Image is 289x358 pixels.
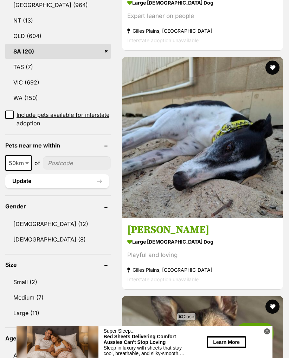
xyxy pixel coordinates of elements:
button: favourite [265,61,280,75]
button: Update [5,174,109,188]
a: [DEMOGRAPHIC_DATA] (12) [5,216,111,231]
header: Gender [5,203,111,209]
a: SA (20) [5,44,111,59]
button: Learn More [190,10,229,21]
iframe: Help Scout Beacon - Open [237,323,275,344]
h3: [PERSON_NAME] [127,223,278,237]
header: Age [5,335,111,341]
div: Bed Sheets Delivering Comfort Aussies Can't Stop Loving [87,7,169,19]
a: TAS (7) [5,59,111,74]
a: [PERSON_NAME] large [DEMOGRAPHIC_DATA] Dog Playful and loving Gilles Plains, [GEOGRAPHIC_DATA] In... [122,218,283,289]
div: Super Sleep... [87,2,169,7]
div: Sleep in luxury with sheets that stay cool, breathable, and silky-smooth. Shop now and upgrade yo... [87,19,169,30]
span: Interstate adoption unavailable [127,37,199,43]
span: Interstate adoption unavailable [127,276,199,282]
a: Include pets available for interstate adoption [5,111,111,127]
span: Include pets available for interstate adoption [17,111,111,127]
span: Close [177,313,196,320]
a: Large (11) [5,306,111,320]
a: NT (13) [5,13,111,28]
button: favourite [265,300,280,314]
strong: large [DEMOGRAPHIC_DATA] Dog [127,237,278,247]
input: postcode [43,156,111,170]
strong: Gilles Plains, [GEOGRAPHIC_DATA] [127,265,278,275]
strong: Gilles Plains, [GEOGRAPHIC_DATA] [127,26,278,36]
div: Playful and loving [127,250,278,260]
iframe: Advertisement [17,323,272,354]
span: 50km [5,155,32,171]
img: Sherman - Greyhound Dog [122,57,283,218]
span: 50km [6,158,31,168]
header: Size [5,262,111,268]
header: Pets near me within [5,142,111,149]
a: VIC (692) [5,75,111,90]
a: Small (2) [5,275,111,289]
span: of [34,159,40,167]
a: QLD (604) [5,29,111,43]
a: [DEMOGRAPHIC_DATA] (8) [5,232,111,247]
a: WA (150) [5,90,111,105]
div: Expert leaner on people [127,11,278,21]
a: Medium (7) [5,290,111,305]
